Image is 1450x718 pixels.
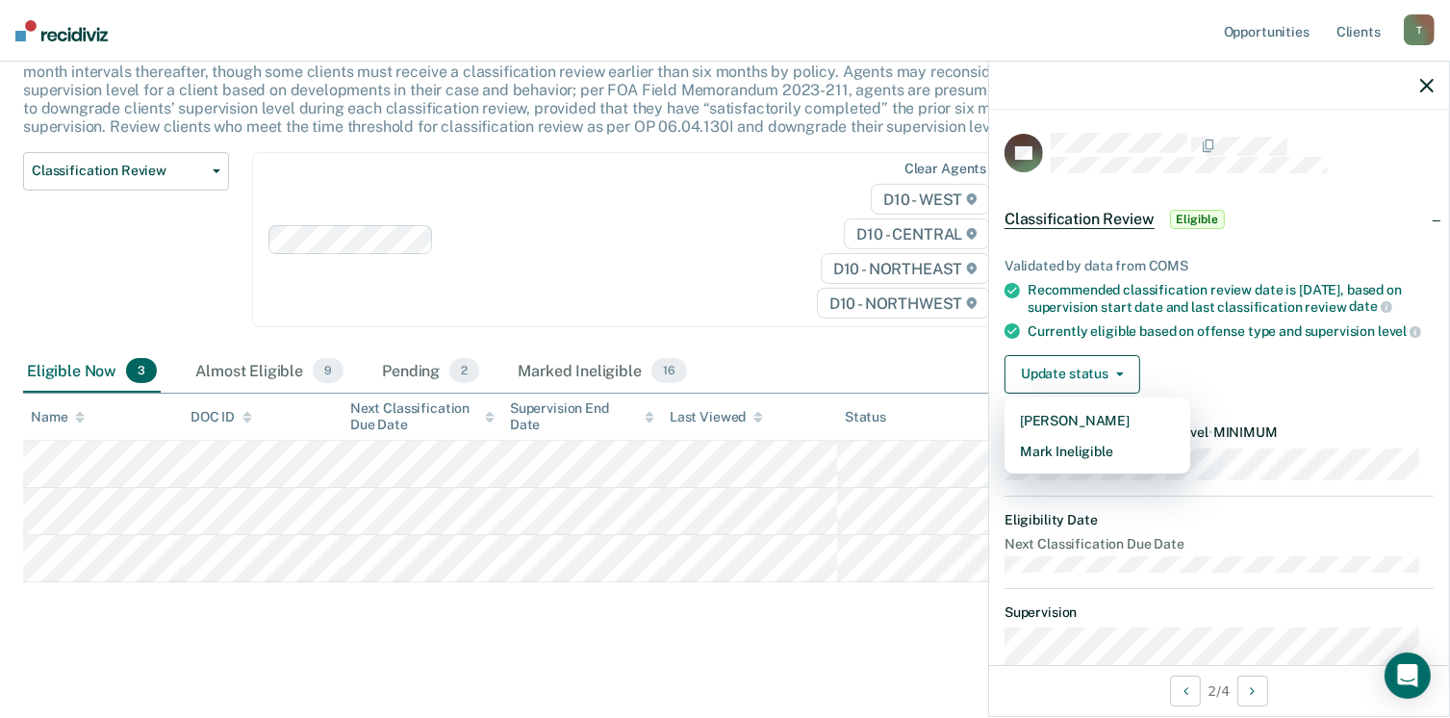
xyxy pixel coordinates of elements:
span: D10 - CENTRAL [844,218,990,249]
div: Currently eligible based on offense type and supervision [1028,322,1434,340]
dt: Next Classification Due Date [1005,536,1434,552]
div: Name [31,409,85,425]
dt: Eligibility Date [1005,512,1434,528]
button: Previous Opportunity [1170,676,1201,706]
div: Status [845,409,886,425]
div: DOC ID [191,409,252,425]
div: 2 / 4 [989,665,1449,716]
span: • [1208,424,1213,440]
button: Mark Ineligible [1005,436,1190,467]
span: 3 [126,358,157,383]
div: Recommended classification review date is [DATE], based on supervision start date and last classi... [1028,282,1434,315]
span: 9 [313,358,343,383]
span: 16 [651,358,687,383]
div: T [1404,14,1435,45]
button: [PERSON_NAME] [1005,405,1190,436]
span: Classification Review [32,163,205,179]
span: D10 - WEST [871,184,990,215]
span: D10 - NORTHWEST [817,288,990,319]
span: Eligible [1170,210,1225,229]
div: Classification ReviewEligible [989,189,1449,250]
dt: Supervision [1005,604,1434,621]
button: Next Opportunity [1237,676,1268,706]
span: level [1378,323,1421,339]
img: Recidiviz [15,20,108,41]
div: Validated by data from COMS [1005,258,1434,274]
div: Open Intercom Messenger [1385,653,1431,699]
div: Pending [378,350,483,393]
p: This alert helps staff identify clients due or overdue for a classification review, which are gen... [23,44,1098,137]
div: Next Classification Due Date [350,400,495,433]
div: Marked Ineligible [514,350,690,393]
div: Clear agents [904,161,986,177]
span: D10 - NORTHEAST [821,253,990,284]
div: Eligible Now [23,350,161,393]
span: Classification Review [1005,210,1155,229]
div: Supervision End Date [510,400,654,433]
span: date [1349,298,1391,314]
span: 2 [449,358,479,383]
div: Last Viewed [670,409,763,425]
button: Update status [1005,355,1140,394]
div: Almost Eligible [191,350,347,393]
dt: Recommended Supervision Level MINIMUM [1005,424,1434,441]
